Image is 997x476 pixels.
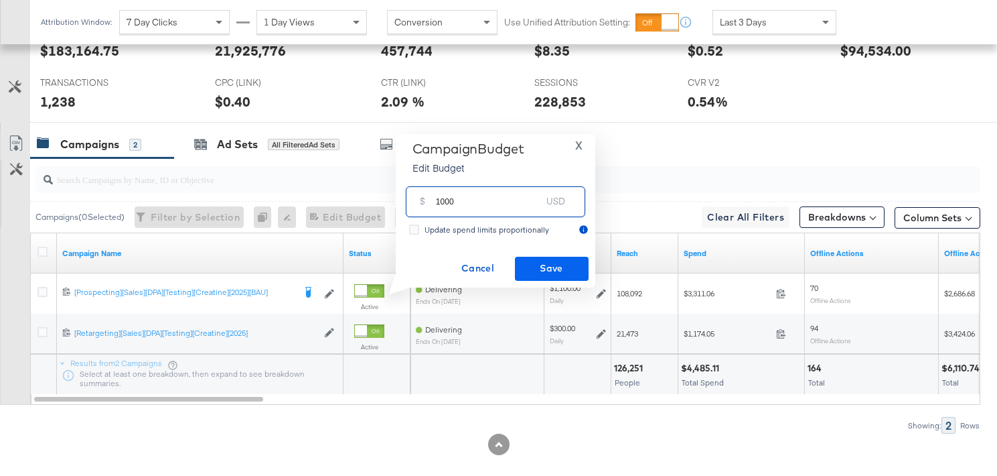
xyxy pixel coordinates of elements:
label: Active [354,343,384,351]
div: $ [414,192,431,217]
div: 228,853 [534,92,586,111]
div: Rows [960,421,980,430]
a: Offline Actions. [810,248,933,259]
div: 0.54% [688,92,728,111]
label: Active [354,302,384,311]
span: Delivering [425,324,462,335]
span: Last 3 Days [720,16,767,28]
div: [Prospecting][Sales][DPA][Testing][Creatine][2025][BAU] [74,287,294,298]
div: 2 [129,139,141,151]
div: 164 [808,362,826,375]
span: SESSIONS [534,76,635,89]
button: Cancel [441,257,515,281]
span: TRANSACTIONS [40,76,141,89]
div: 21,925,776 [215,41,286,60]
div: Campaigns ( 0 Selected) [35,211,125,223]
div: 2 [941,417,955,434]
sub: Daily [550,337,564,345]
div: $4,485.11 [681,362,723,375]
div: $1,100.00 [550,283,581,294]
div: Campaigns [60,137,119,152]
span: People [615,377,640,388]
span: 108,092 [617,288,642,298]
div: 2.09 % [381,92,425,111]
button: Breakdowns [799,206,885,228]
div: $94,534.00 [840,41,911,60]
span: Total Spend [682,377,724,388]
div: $6,110.74 [941,362,984,375]
span: Update spend limits proportionally [425,225,549,235]
p: Edit Budget [412,161,524,174]
sub: Offline Actions [810,296,851,304]
div: All Filtered Ad Sets [268,139,339,151]
div: 126,251 [614,362,647,375]
span: 70 [810,283,818,293]
button: Column Sets [895,207,980,229]
button: Clear All Filters [702,206,789,228]
a: [Prospecting][Sales][DPA][Testing][Creatine][2025][BAU] [74,287,294,300]
div: 457,744 [381,41,433,60]
span: CTR (LINK) [381,76,481,89]
sub: ends on [DATE] [416,298,462,305]
input: Enter your budget [436,182,542,211]
span: $3,311.06 [684,288,771,298]
span: 1 Day Views [264,16,315,28]
div: Attribution Window: [40,17,112,27]
div: $0.40 [215,92,250,111]
span: X [575,136,583,155]
sub: Offline Actions [810,337,851,345]
a: The number of people your ad was served to. [617,248,673,259]
label: Use Unified Attribution Setting: [504,16,630,29]
div: 0 [254,206,278,228]
span: $2,686.68 [944,288,975,298]
span: Conversion [394,16,443,28]
button: Save [515,257,589,281]
span: $1,174.05 [684,329,771,339]
sub: ends on [DATE] [416,338,462,345]
div: Showing: [907,421,941,430]
a: Shows the current state of your Ad Campaign. [349,248,405,259]
span: Total [942,377,959,388]
div: Ad Sets [217,137,258,152]
div: $183,164.75 [40,41,119,60]
div: $0.52 [688,41,723,60]
div: 1,238 [40,92,76,111]
span: Total [808,377,825,388]
span: Save [520,260,583,277]
a: Your campaign name. [62,248,338,259]
div: $8.35 [534,41,570,60]
span: Clear All Filters [707,209,784,226]
a: The total amount spent to date. [684,248,799,259]
span: 21,473 [617,329,638,339]
div: USD [541,192,570,217]
input: Search Campaigns by Name, ID or Objective [53,161,896,187]
button: X [570,141,588,151]
div: $300.00 [550,323,575,334]
span: Cancel [447,260,510,277]
span: CPC (LINK) [215,76,315,89]
sub: Daily [550,296,564,304]
a: [Retargeting][Sales][DPA][Testing][Creatine][2025] [74,328,317,339]
span: $3,424.06 [944,329,975,339]
div: Campaign Budget [412,141,524,157]
span: 94 [810,323,818,333]
span: Delivering [425,284,462,294]
div: [Retargeting][Sales][DPA][Testing][Creatine][2025] [74,328,317,339]
span: 7 Day Clicks [127,16,177,28]
span: CVR V2 [688,76,788,89]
